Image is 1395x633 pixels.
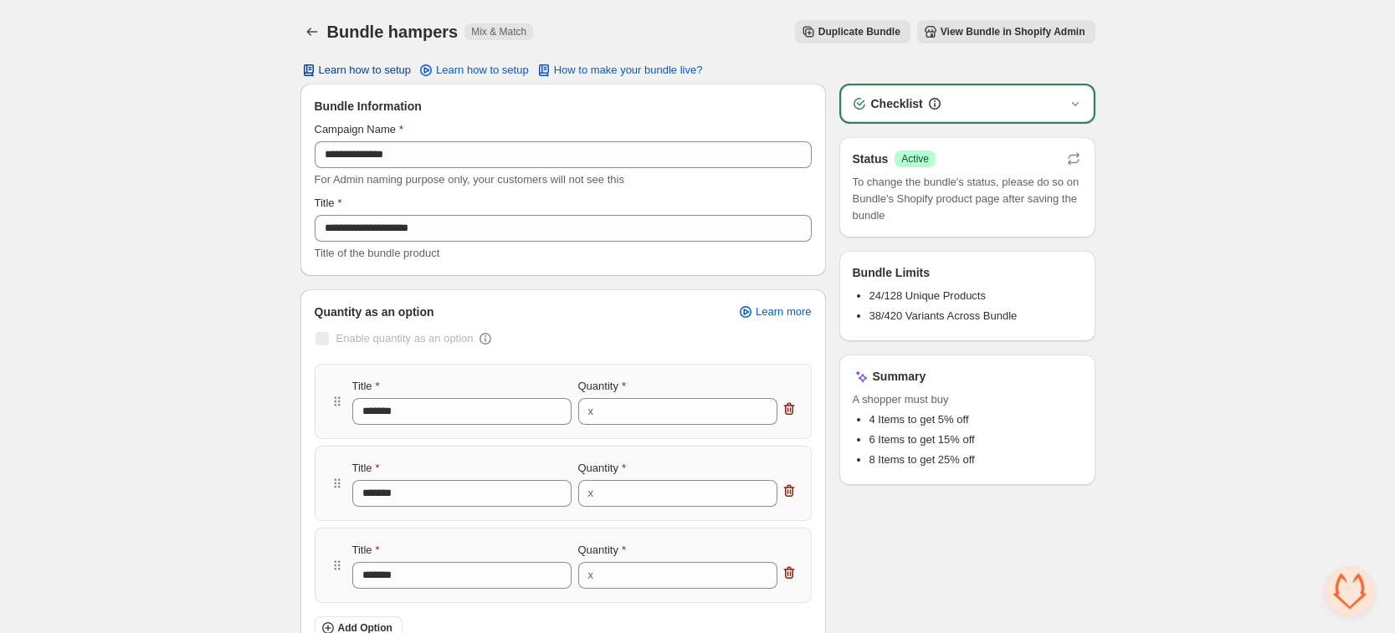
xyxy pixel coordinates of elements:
[315,121,404,138] label: Campaign Name
[873,368,926,385] h3: Summary
[853,264,931,281] h3: Bundle Limits
[795,20,910,43] button: Duplicate Bundle
[818,25,900,38] span: Duplicate Bundle
[319,64,412,77] span: Learn how to setup
[853,391,1082,408] span: A shopper must buy
[869,431,1082,448] li: 6 Items to get 15% off
[588,485,594,502] div: x
[526,59,713,82] button: How to make your bundle live?
[554,64,703,77] span: How to make your bundle live?
[352,542,380,559] label: Title
[578,460,626,477] label: Quantity
[290,59,422,82] button: Learn how to setup
[578,378,626,395] label: Quantity
[352,378,380,395] label: Title
[471,25,526,38] span: Mix & Match
[869,452,1082,468] li: 8 Items to get 25% off
[315,247,440,259] span: Title of the bundle product
[869,309,1018,322] span: 38/420 Variants Across Bundle
[315,195,342,212] label: Title
[408,59,539,82] a: Learn how to setup
[941,25,1085,38] span: View Bundle in Shopify Admin
[588,403,594,420] div: x
[352,460,380,477] label: Title
[1325,566,1375,616] div: Open chat
[315,98,422,115] span: Bundle Information
[315,304,434,320] span: Quantity as an option
[869,411,1082,428] li: 4 Items to get 5% off
[436,64,529,77] span: Learn how to setup
[901,152,929,166] span: Active
[300,20,324,43] button: Back
[315,173,624,186] span: For Admin naming purpose only, your customers will not see this
[917,20,1095,43] button: View Bundle in Shopify Admin
[327,22,459,42] h1: Bundle hampers
[853,151,889,167] h3: Status
[336,332,474,345] span: Enable quantity as an option
[727,300,821,324] a: Learn more
[578,542,626,559] label: Quantity
[869,289,986,302] span: 24/128 Unique Products
[853,174,1082,224] span: To change the bundle's status, please do so on Bundle's Shopify product page after saving the bundle
[588,567,594,584] div: x
[871,95,923,112] h3: Checklist
[756,305,811,319] span: Learn more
